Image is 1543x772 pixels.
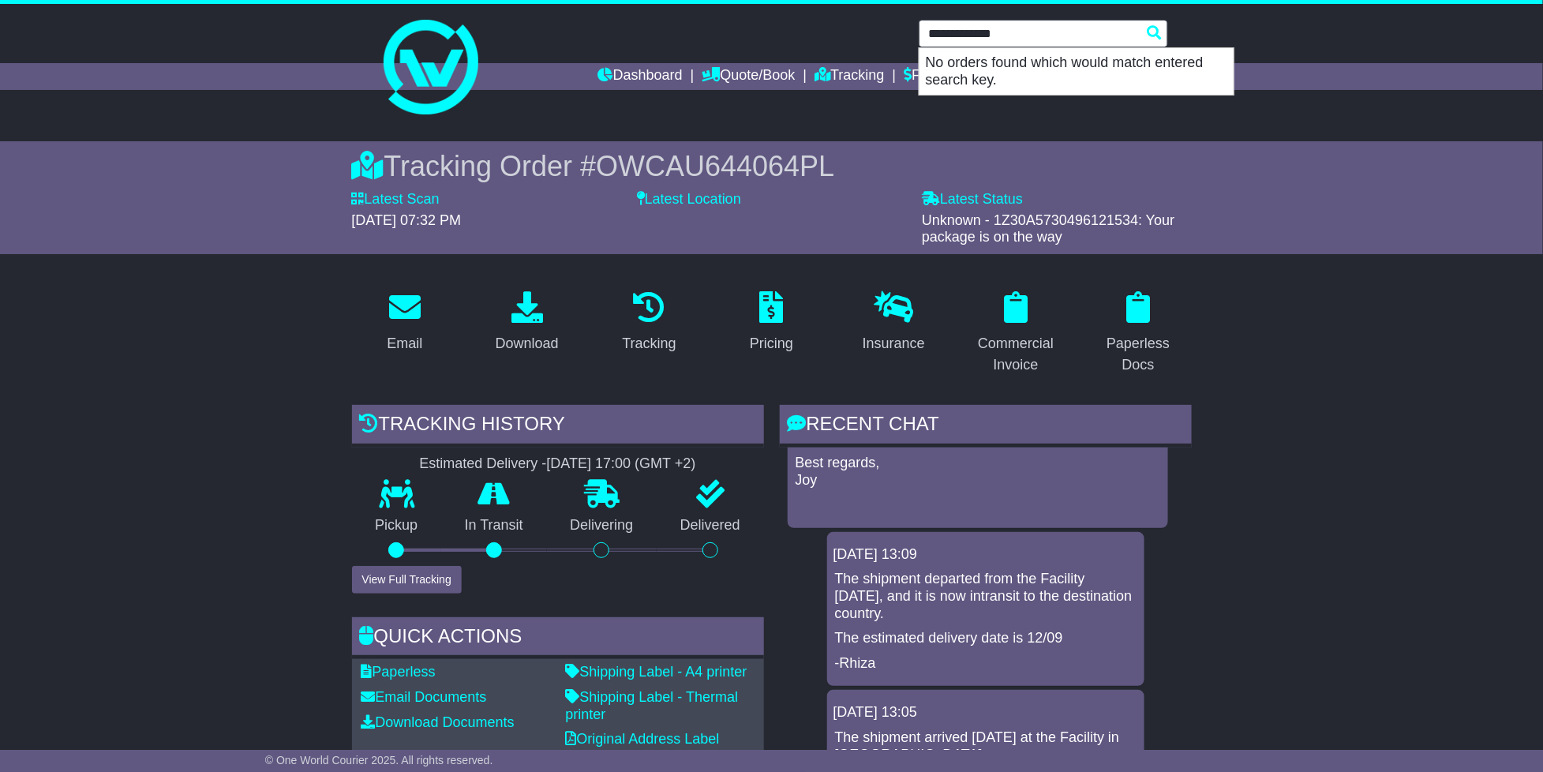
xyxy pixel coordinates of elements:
a: Download Documents [361,714,515,730]
a: Pricing [740,286,803,360]
p: Delivering [547,517,657,534]
div: Tracking [622,333,676,354]
label: Latest Location [637,191,741,208]
a: Dashboard [598,63,683,90]
a: Tracking [612,286,686,360]
div: Pricing [750,333,793,354]
p: Delivered [657,517,764,534]
p: The estimated delivery date is 12/09 [835,630,1137,647]
div: [DATE] 17:00 (GMT +2) [547,455,696,473]
div: [DATE] 13:05 [833,704,1138,721]
a: Paperless [361,664,436,680]
a: Commercial Invoice [963,286,1069,381]
div: Download [496,333,559,354]
p: In Transit [441,517,547,534]
a: Email Documents [361,689,487,705]
div: [DATE] 13:09 [833,546,1138,564]
div: Commercial Invoice [973,333,1059,376]
div: Insurance [863,333,925,354]
span: OWCAU644064PL [596,150,834,182]
span: © One World Courier 2025. All rights reserved. [265,754,493,766]
label: Latest Scan [352,191,440,208]
div: Tracking Order # [352,149,1192,183]
span: [DATE] 07:32 PM [352,212,462,228]
div: Quick Actions [352,617,764,660]
a: Tracking [815,63,884,90]
p: The shipment departed from the Facility [DATE], and it is now intransit to the destination country. [835,571,1137,622]
label: Latest Status [922,191,1023,208]
p: -Rhiza [835,655,1137,673]
a: Download [485,286,569,360]
div: Estimated Delivery - [352,455,764,473]
p: No orders found which would match entered search key. [919,48,1234,95]
p: Pickup [352,517,442,534]
div: Email [387,333,422,354]
a: Quote/Book [702,63,795,90]
div: RECENT CHAT [780,405,1192,448]
div: Tracking history [352,405,764,448]
a: Financials [904,63,976,90]
button: View Full Tracking [352,566,462,594]
a: Original Address Label [566,731,720,747]
a: Shipping Label - Thermal printer [566,689,739,722]
p: Best regards, Joy [796,455,1160,489]
a: Email [376,286,433,360]
div: Paperless Docs [1095,333,1182,376]
a: Paperless Docs [1085,286,1192,381]
a: Shipping Label - A4 printer [566,664,747,680]
a: Insurance [852,286,935,360]
span: Unknown - 1Z30A5730496121534: Your package is on the way [922,212,1174,245]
